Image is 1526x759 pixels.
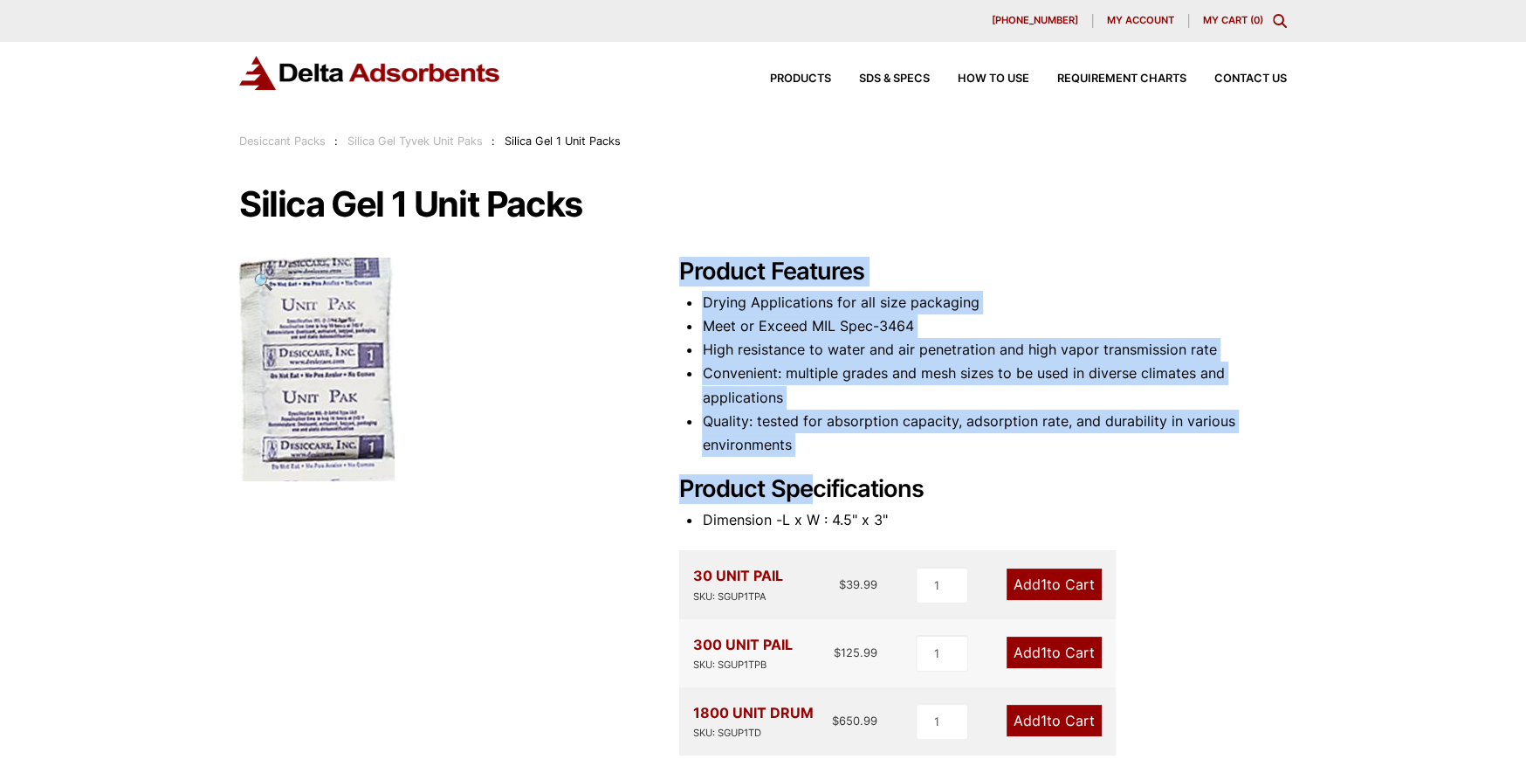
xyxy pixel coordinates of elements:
[1093,14,1189,28] a: My account
[1254,14,1260,26] span: 0
[239,135,326,148] a: Desiccant Packs
[834,645,841,659] span: $
[693,725,814,742] div: SKU: SGUP1TD
[1029,73,1186,85] a: Requirement Charts
[1273,14,1287,28] div: Toggle Modal Content
[702,338,1287,362] li: High resistance to water and air penetration and high vapor transmission rate
[491,135,495,148] span: :
[253,272,273,291] span: 🔍
[702,291,1287,314] li: Drying Applications for all size packaging
[839,577,877,591] bdi: 39.99
[1007,637,1102,668] a: Add1to Cart
[702,508,1287,532] li: Dimension -L x W : 4.5" x 3"
[930,73,1029,85] a: How to Use
[1007,569,1102,600] a: Add1to Cart
[239,258,395,481] img: Silica Gel 1 Unit Packs
[239,56,501,90] img: Delta Adsorbents
[693,633,793,673] div: 300 UNIT PAIL
[334,135,338,148] span: :
[1186,73,1287,85] a: Contact Us
[859,73,930,85] span: SDS & SPECS
[832,714,877,728] bdi: 650.99
[693,657,793,673] div: SKU: SGUP1TPB
[992,16,1078,25] span: [PHONE_NUMBER]
[679,475,1287,504] h2: Product Specifications
[1107,16,1174,25] span: My account
[742,73,831,85] a: Products
[702,410,1287,457] li: Quality: tested for absorption capacity, adsorption rate, and durability in various environments
[347,135,483,148] a: Silica Gel Tyvek Unit Paks
[239,258,287,306] a: View full-screen image gallery
[958,73,1029,85] span: How to Use
[1041,576,1047,593] span: 1
[693,564,783,604] div: 30 UNIT PAIL
[839,577,846,591] span: $
[1214,73,1287,85] span: Contact Us
[693,701,814,742] div: 1800 UNIT DRUM
[1007,705,1102,736] a: Add1to Cart
[239,186,1287,223] h1: Silica Gel 1 Unit Packs
[770,73,831,85] span: Products
[505,135,621,148] span: Silica Gel 1 Unit Packs
[1041,644,1047,661] span: 1
[1041,712,1047,729] span: 1
[831,73,930,85] a: SDS & SPECS
[832,714,839,728] span: $
[978,14,1093,28] a: [PHONE_NUMBER]
[702,314,1287,338] li: Meet or Exceed MIL Spec-3464
[693,589,783,605] div: SKU: SGUP1TPA
[1203,14,1263,26] a: My Cart (0)
[1057,73,1186,85] span: Requirement Charts
[702,362,1287,409] li: Convenient: multiple grades and mesh sizes to be used in diverse climates and applications
[679,258,1287,286] h2: Product Features
[834,645,877,659] bdi: 125.99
